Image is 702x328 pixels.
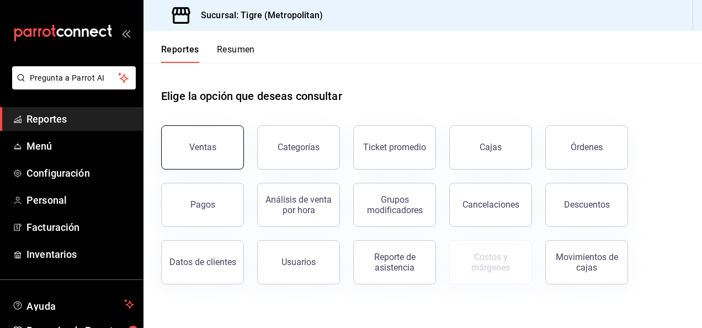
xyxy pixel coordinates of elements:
[353,240,436,284] button: Reporte de asistencia
[353,183,436,227] button: Grupos modificadores
[449,125,532,170] button: Cajas
[161,125,244,170] button: Ventas
[360,252,429,273] div: Reporte de asistencia
[26,193,134,208] span: Personal
[26,298,120,311] span: Ayuda
[161,240,244,284] button: Datos de clientes
[26,112,134,126] span: Reportes
[169,257,236,267] div: Datos de clientes
[161,44,255,63] div: navigation tabs
[121,29,130,38] button: open_drawer_menu
[264,194,333,215] div: Análisis de venta por hora
[545,125,628,170] button: Órdenes
[8,80,136,92] a: Pregunta a Parrot AI
[12,66,136,89] button: Pregunta a Parrot AI
[564,199,610,210] div: Descuentos
[26,220,134,235] span: Facturación
[257,240,340,284] button: Usuarios
[217,44,255,63] button: Resumen
[161,183,244,227] button: Pagos
[190,199,215,210] div: Pagos
[257,183,340,227] button: Análisis de venta por hora
[363,142,426,152] div: Ticket promedio
[281,257,316,267] div: Usuarios
[552,252,621,273] div: Movimientos de cajas
[449,183,532,227] button: Cancelaciones
[30,72,119,84] span: Pregunta a Parrot AI
[278,142,320,152] div: Categorías
[480,142,502,152] div: Cajas
[545,183,628,227] button: Descuentos
[353,125,436,170] button: Ticket promedio
[257,125,340,170] button: Categorías
[462,199,519,210] div: Cancelaciones
[26,247,134,262] span: Inventarios
[456,252,525,273] div: Costos y márgenes
[545,240,628,284] button: Movimientos de cajas
[26,166,134,181] span: Configuración
[449,240,532,284] button: Contrata inventarios para ver este reporte
[571,142,603,152] div: Órdenes
[192,9,323,22] h3: Sucursal: Tigre (Metropolitan)
[360,194,429,215] div: Grupos modificadores
[26,139,134,154] span: Menú
[161,88,342,104] h1: Elige la opción que deseas consultar
[161,44,199,63] button: Reportes
[189,142,216,152] div: Ventas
